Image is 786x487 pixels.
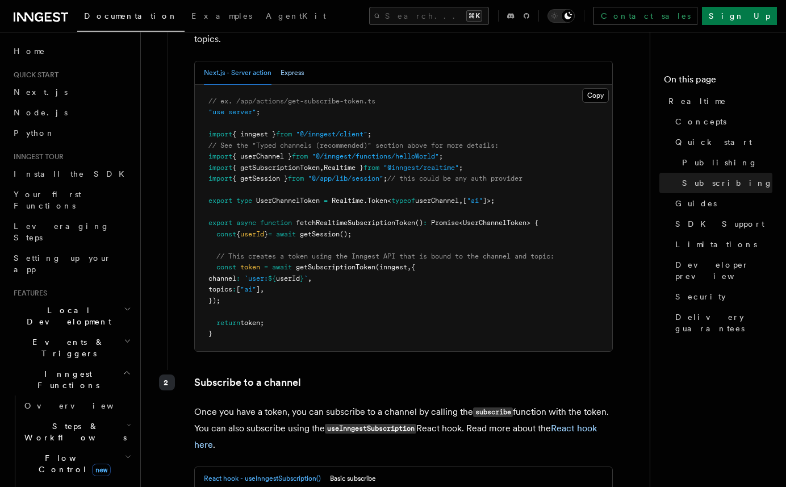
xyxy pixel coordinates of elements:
span: = [324,197,328,205]
code: subscribe [473,407,513,417]
span: (); [340,230,352,238]
a: AgentKit [259,3,333,31]
span: UserChannelToken [463,219,526,227]
div: 2 [159,374,175,390]
span: ; [256,108,260,116]
span: } [208,330,212,338]
span: "@/app/lib/session" [308,174,383,182]
span: ; [367,130,371,138]
span: Flow Control [20,452,125,475]
span: Steps & Workflows [20,421,127,443]
span: Publishing [682,157,758,168]
button: Local Development [9,300,133,332]
span: Features [9,289,47,298]
span: Developer preview [675,259,772,282]
a: Leveraging Steps [9,216,133,248]
a: Delivery guarantees [671,307,772,339]
span: from [292,152,308,160]
a: Security [671,286,772,307]
span: type [236,197,252,205]
span: ; [383,174,387,182]
span: Install the SDK [14,169,131,178]
span: import [208,164,232,172]
span: Events & Triggers [9,336,124,359]
a: Realtime [664,91,772,111]
span: < [387,197,391,205]
span: Setting up your app [14,253,111,274]
span: // this could be any auth provider [387,174,522,182]
button: Express [281,61,304,85]
span: , [308,274,312,282]
a: Sign Up [702,7,777,25]
span: fetchRealtimeSubscriptionToken [296,219,415,227]
span: getSession [300,230,340,238]
span: { userChannel } [232,152,292,160]
span: : [232,285,236,293]
span: // See the "Typed channels (recommended)" section above for more details: [208,141,499,149]
a: Documentation [77,3,185,32]
span: ` [304,274,308,282]
span: "use server" [208,108,256,116]
span: import [208,152,232,160]
span: , [459,197,463,205]
span: userId [240,230,264,238]
span: > { [526,219,538,227]
span: await [272,263,292,271]
span: const [216,263,236,271]
span: return [216,319,240,327]
a: Overview [20,396,133,416]
kbd: ⌘K [466,10,482,22]
span: } [300,274,304,282]
button: Copy [582,88,609,103]
a: Home [9,41,133,61]
a: Python [9,123,133,143]
span: Leveraging Steps [14,222,110,242]
span: Node.js [14,108,68,117]
span: { getSession } [232,174,288,182]
button: Inngest Functions [9,364,133,396]
span: token; [240,319,264,327]
span: Your first Functions [14,190,81,210]
a: Next.js [9,82,133,102]
span: { getSubscriptionToken [232,164,320,172]
span: : [236,274,240,282]
span: Guides [675,198,717,209]
span: Promise [431,219,459,227]
a: React hook here [194,423,597,450]
span: Realtime } [324,164,363,172]
a: SDK Support [671,214,772,234]
span: function [260,219,292,227]
span: Inngest tour [9,152,64,161]
span: token [240,263,260,271]
span: Overview [24,401,141,410]
span: new [92,464,111,476]
p: Subscribe to a channel [194,374,613,390]
span: await [276,230,296,238]
span: Subscribing [682,177,773,189]
a: Quick start [671,132,772,152]
span: AgentKit [266,11,326,20]
span: Delivery guarantees [675,311,772,334]
button: Search...⌘K [369,7,489,25]
a: Concepts [671,111,772,132]
span: Examples [191,11,252,20]
span: channel [208,274,236,282]
span: (inngest [375,263,407,271]
span: , [320,164,324,172]
a: Node.js [9,102,133,123]
span: from [288,174,304,182]
span: ; [459,164,463,172]
span: import [208,130,232,138]
span: { [411,263,415,271]
button: Steps & Workflows [20,416,133,448]
span: Inngest Functions [9,368,123,391]
span: Security [675,291,726,302]
span: [ [463,197,467,205]
span: [ [236,285,240,293]
a: Publishing [678,152,772,173]
span: Documentation [84,11,178,20]
a: Guides [671,193,772,214]
a: Subscribing [678,173,772,193]
span: Limitations [675,239,757,250]
a: Install the SDK [9,164,133,184]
